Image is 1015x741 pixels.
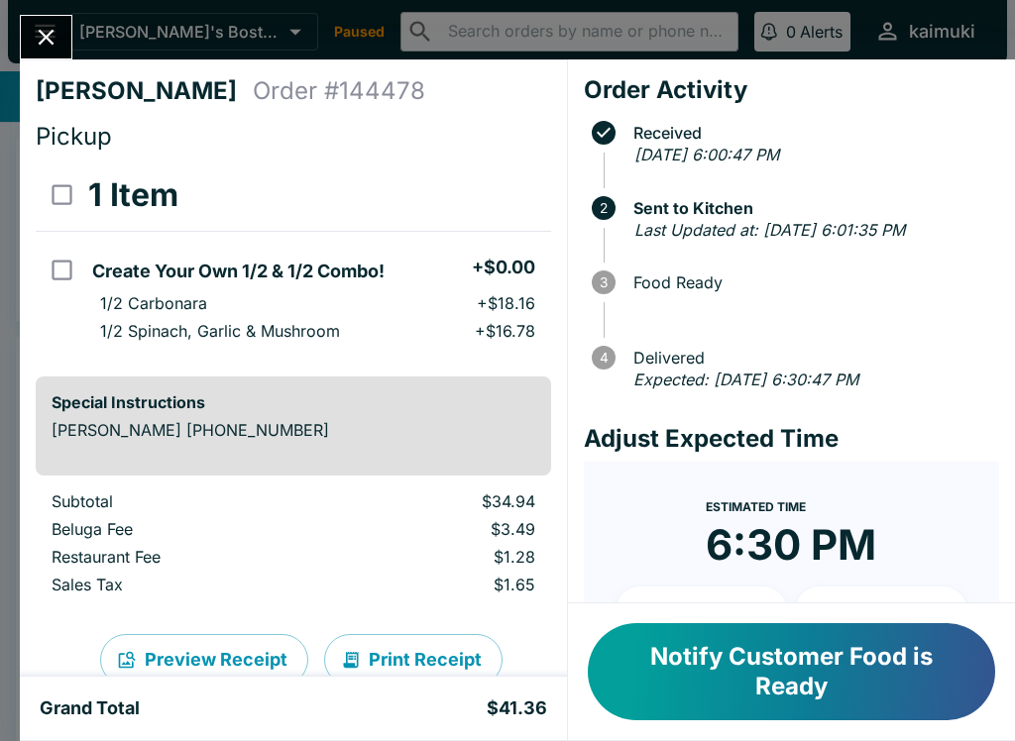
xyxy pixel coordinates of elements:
button: + 10 [616,586,788,636]
p: $1.28 [342,547,535,567]
h6: Special Instructions [52,392,535,412]
span: Delivered [623,349,999,367]
text: 3 [600,274,608,290]
p: 1/2 Spinach, Garlic & Mushroom [100,321,340,341]
h4: [PERSON_NAME] [36,76,253,106]
time: 6:30 PM [706,519,876,571]
button: + 20 [795,586,967,636]
p: + $16.78 [475,321,535,341]
h5: $41.36 [487,696,547,720]
p: Beluga Fee [52,519,310,539]
button: Notify Customer Food is Ready [588,623,995,720]
p: + $18.16 [477,293,535,313]
p: [PERSON_NAME] [PHONE_NUMBER] [52,420,535,440]
text: 2 [600,200,608,216]
p: $3.49 [342,519,535,539]
p: $34.94 [342,491,535,511]
span: Received [623,124,999,142]
p: $1.65 [342,575,535,594]
span: Estimated Time [706,499,806,514]
button: Close [21,16,71,58]
table: orders table [36,491,551,602]
p: 1/2 Carbonara [100,293,207,313]
button: Preview Receipt [100,634,308,686]
span: Pickup [36,122,112,151]
p: Sales Tax [52,575,310,594]
h3: 1 Item [88,175,178,215]
h5: Create Your Own 1/2 & 1/2 Combo! [92,260,385,283]
h4: Order # 144478 [253,76,425,106]
text: 4 [599,350,608,366]
em: [DATE] 6:00:47 PM [634,145,779,164]
em: Last Updated at: [DATE] 6:01:35 PM [634,220,905,240]
table: orders table [36,159,551,361]
span: Food Ready [623,273,999,291]
h5: Grand Total [40,696,140,720]
h5: + $0.00 [472,256,535,279]
span: Sent to Kitchen [623,199,999,217]
h4: Adjust Expected Time [584,424,999,454]
em: Expected: [DATE] 6:30:47 PM [633,370,858,389]
h4: Order Activity [584,75,999,105]
button: Print Receipt [324,634,503,686]
p: Restaurant Fee [52,547,310,567]
p: Subtotal [52,491,310,511]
